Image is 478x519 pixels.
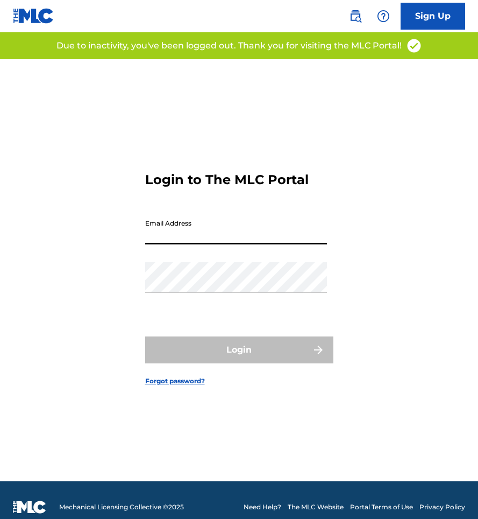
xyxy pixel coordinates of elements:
[145,376,205,386] a: Forgot password?
[244,502,281,512] a: Need Help?
[345,5,366,27] a: Public Search
[406,38,422,54] img: access
[401,3,465,30] a: Sign Up
[349,10,362,23] img: search
[59,502,184,512] span: Mechanical Licensing Collective © 2025
[377,10,390,23] img: help
[350,502,413,512] a: Portal Terms of Use
[13,8,54,24] img: MLC Logo
[145,172,309,188] h3: Login to The MLC Portal
[288,502,344,512] a: The MLC Website
[373,5,394,27] div: Help
[13,501,46,514] img: logo
[419,502,465,512] a: Privacy Policy
[56,39,402,52] p: Due to inactivity, you've been logged out. Thank you for visiting the MLC Portal!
